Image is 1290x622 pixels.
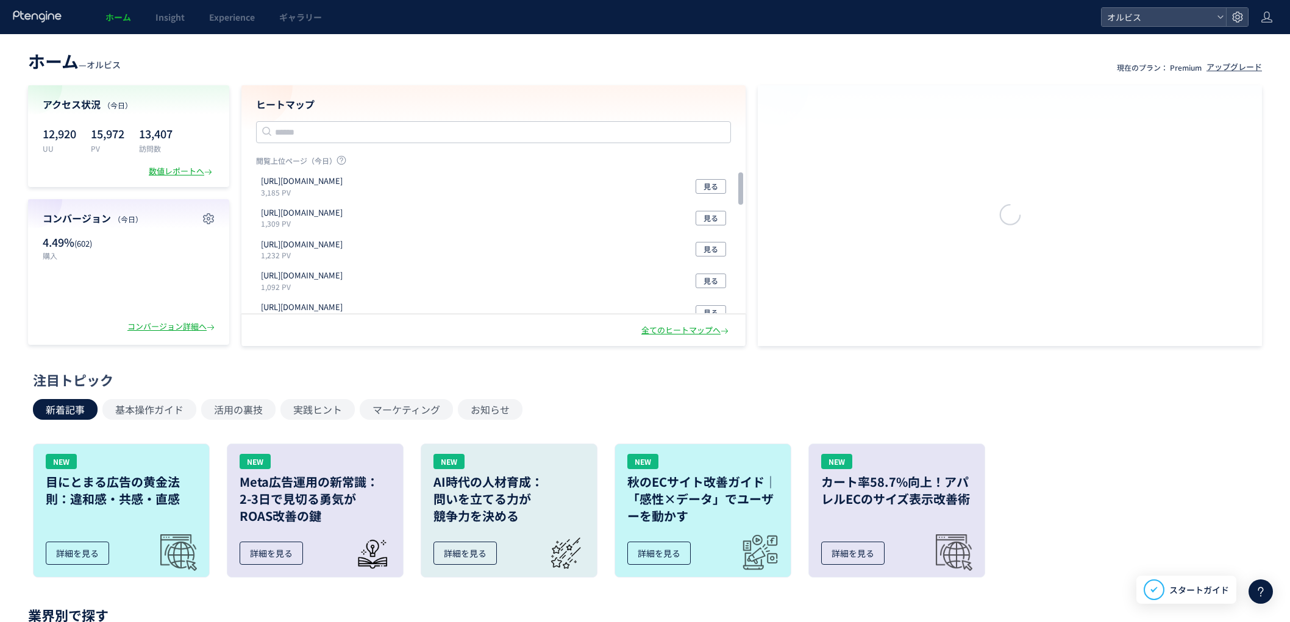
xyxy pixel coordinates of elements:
[360,399,453,420] button: マーケティング
[821,454,852,469] div: NEW
[627,454,658,469] div: NEW
[704,274,718,288] span: 見る
[256,155,731,171] p: 閲覧上位ページ（今日）
[43,235,123,250] p: 4.49%
[33,399,98,420] button: 新着記事
[103,100,132,110] span: （今日）
[261,270,343,281] p: https://pr.orbis.co.jp/special/31
[458,399,522,420] button: お知らせ
[696,242,726,256] button: 見る
[139,143,173,154] p: 訪問数
[113,214,143,224] span: （今日）
[821,542,885,565] div: 詳細を見る
[240,542,303,565] div: 詳細を見る
[46,454,77,469] div: NEW
[279,11,322,23] span: ギャラリー
[433,454,465,469] div: NEW
[433,542,497,565] div: 詳細を見る
[704,242,718,256] span: 見る
[261,175,343,187] p: https://orbis.co.jp/order/thanks
[821,473,972,507] h3: カート率58.7%向上！アパレルECのサイズ表示改善術
[261,250,347,260] p: 1,232 PV
[43,211,215,225] h4: コンバージョン
[102,399,196,420] button: 基本操作ガイド
[91,143,124,154] p: PV
[201,399,276,420] button: 活用の裏技
[28,611,1262,618] p: 業界別で探す
[155,11,185,23] span: Insight
[704,305,718,320] span: 見る
[433,473,585,525] h3: AI時代の人材育成： 問いを立てる力が 競争力を決める
[33,370,1251,389] div: 注目トピック
[105,11,131,23] span: ホーム
[696,179,726,194] button: 見る
[261,187,347,197] p: 3,185 PV
[615,444,791,578] a: NEW秋のECサイト改善ガイド｜「感性×データ」でユーザーを動かす詳細を見る
[704,211,718,225] span: 見る
[91,124,124,143] p: 15,972
[127,321,217,333] div: コンバージョン詳細へ
[627,542,691,565] div: 詳細を見る
[28,49,121,73] div: —
[280,399,355,420] button: 実践ヒント
[139,124,173,143] p: 13,407
[261,281,347,292] p: 1,092 PV
[1117,62,1202,72] p: 現在のプラン： Premium
[261,313,347,323] p: 909 PV
[87,58,121,71] span: オルビス
[227,444,404,578] a: NEWMeta広告運用の新常識：2-3日で見切る勇気がROAS改善の鍵詳細を見る
[74,238,92,249] span: (602)
[627,473,779,525] h3: 秋のECサイト改善ガイド｜「感性×データ」でユーザーを動かす
[240,473,391,525] h3: Meta広告運用の新常識： 2-3日で見切る勇気が ROAS改善の鍵
[43,97,215,111] h4: アクセス状況
[261,302,343,313] p: https://pr.orbis.co.jp/cosmetics/udot/413-2
[261,239,343,250] p: https://pr.orbis.co.jp/cosmetics/u/100
[209,11,255,23] span: Experience
[43,143,76,154] p: UU
[28,49,79,73] span: ホーム
[421,444,597,578] a: NEWAI時代の人材育成：問いを立てる力が競争力を決める詳細を見る
[1169,584,1229,596] span: スタートガイド
[261,207,343,219] p: https://pr.orbis.co.jp/cosmetics/clearful/331
[696,211,726,225] button: 見る
[641,325,731,336] div: 全てのヒートマップへ
[1206,62,1262,73] div: アップグレード
[696,274,726,288] button: 見る
[149,166,215,177] div: 数値レポートへ
[261,218,347,228] p: 1,309 PV
[704,179,718,194] span: 見る
[43,124,76,143] p: 12,920
[43,250,123,261] p: 購入
[696,305,726,320] button: 見る
[46,473,197,507] h3: 目にとまる広告の黄金法則：違和感・共感・直感
[1103,8,1212,26] span: オルビス
[240,454,271,469] div: NEW
[808,444,985,578] a: NEWカート率58.7%向上！アパレルECのサイズ表示改善術詳細を見る
[33,444,210,578] a: NEW目にとまる広告の黄金法則：違和感・共感・直感詳細を見る
[46,542,109,565] div: 詳細を見る
[256,97,731,111] h4: ヒートマップ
